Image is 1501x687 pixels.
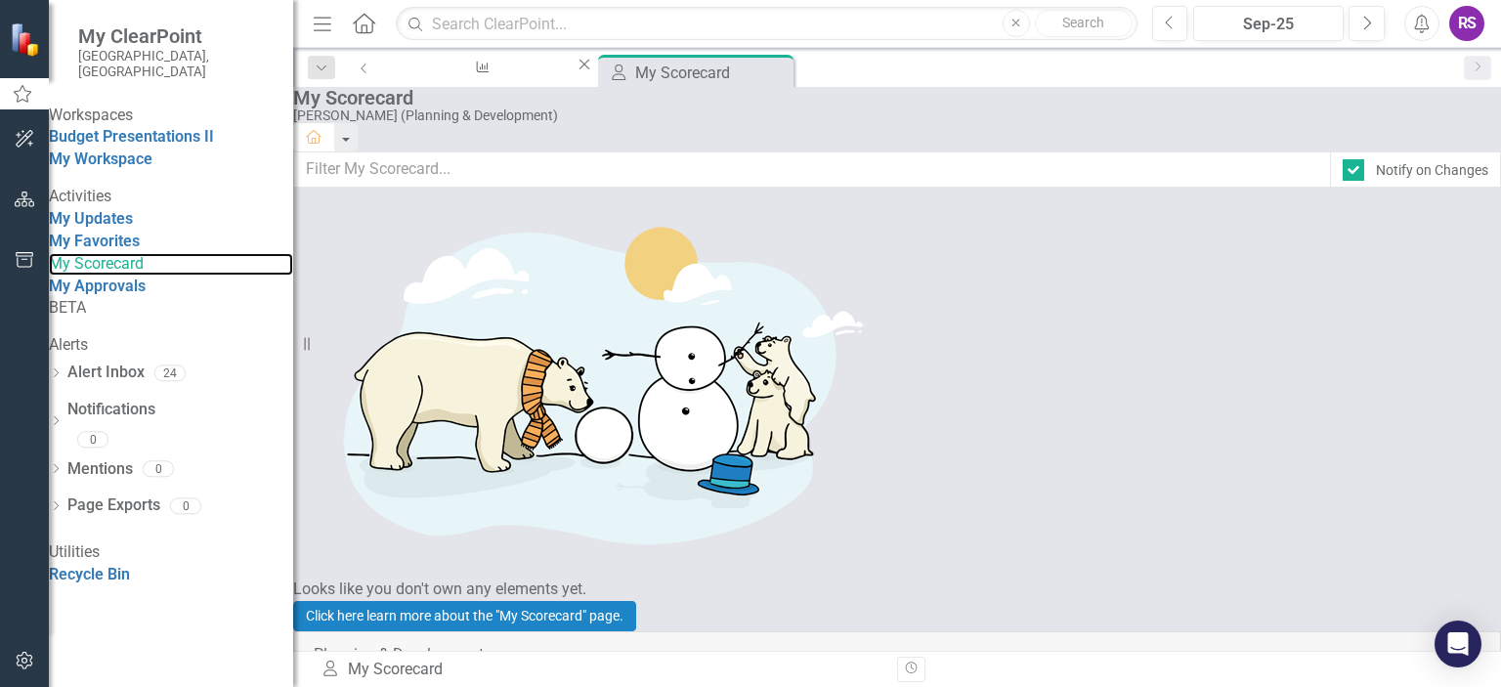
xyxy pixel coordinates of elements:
[49,232,140,250] a: My Favorites
[1193,6,1344,41] button: Sep-25
[1376,160,1488,180] div: Notify on Changes
[170,498,201,515] div: 0
[78,48,274,80] small: [GEOGRAPHIC_DATA], [GEOGRAPHIC_DATA]
[384,55,575,79] a: # of rezoning plans received
[49,565,130,583] a: Recycle Bin
[1449,6,1484,41] button: RS
[49,334,293,357] div: Alerts
[293,188,879,579] img: Getting started
[49,105,293,127] div: Workspaces
[154,365,186,381] div: 24
[314,644,1480,666] div: Planning & Development
[293,151,1331,188] input: Filter My Scorecard...
[49,209,133,228] a: My Updates
[77,431,108,448] div: 0
[1200,13,1337,36] div: Sep-25
[1035,10,1133,37] button: Search
[67,494,160,517] a: Page Exports
[293,108,1491,123] div: [PERSON_NAME] (Planning & Development)
[49,150,152,168] a: My Workspace
[8,21,45,58] img: ClearPoint Strategy
[78,24,274,48] span: My ClearPoint
[1435,621,1481,667] div: Open Intercom Messenger
[143,461,174,478] div: 0
[49,297,293,320] div: BETA
[49,541,293,564] div: Utilities
[49,253,293,276] a: My Scorecard
[293,601,636,631] a: Click here learn more about the "My Scorecard" page.
[635,61,789,85] div: My Scorecard
[396,7,1136,41] input: Search ClearPoint...
[402,73,557,98] div: # of rezoning plans received
[67,399,293,421] a: Notifications
[49,277,146,295] a: My Approvals
[49,186,293,208] div: Activities
[67,362,145,384] a: Alert Inbox
[49,127,214,146] a: Budget Presentations II
[67,458,133,481] a: Mentions
[293,579,1501,601] div: Looks like you don't own any elements yet.
[1062,15,1104,30] span: Search
[293,87,1491,108] div: My Scorecard
[321,659,882,681] div: My Scorecard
